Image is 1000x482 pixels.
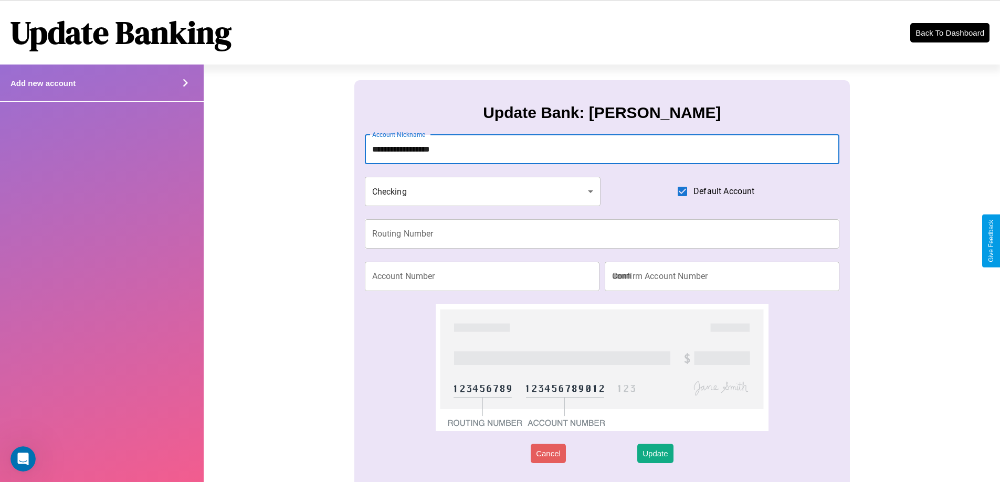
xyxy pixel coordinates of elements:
button: Cancel [531,444,566,463]
label: Account Nickname [372,130,426,139]
img: check [436,304,768,431]
div: Checking [365,177,601,206]
h4: Add new account [10,79,76,88]
h3: Update Bank: [PERSON_NAME] [483,104,721,122]
button: Update [637,444,673,463]
iframe: Intercom live chat [10,446,36,472]
button: Back To Dashboard [910,23,990,42]
h1: Update Banking [10,11,231,54]
div: Give Feedback [987,220,995,262]
span: Default Account [693,185,754,198]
